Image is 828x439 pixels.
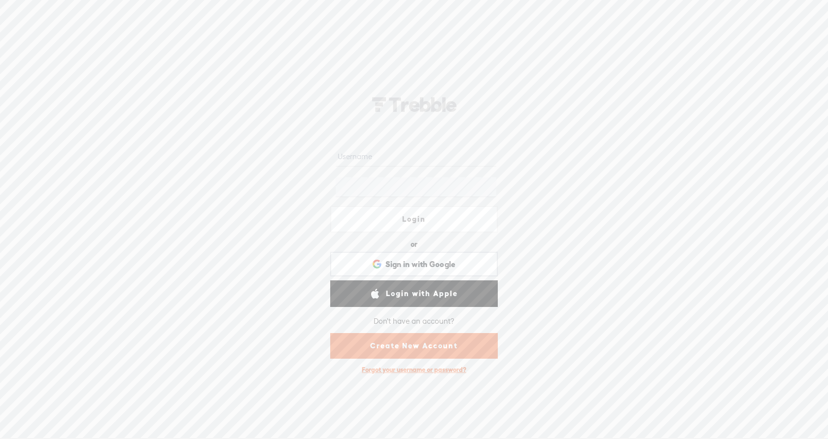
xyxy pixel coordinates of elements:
[357,361,471,379] div: Forgot your username or password?
[411,236,417,252] div: or
[374,310,454,331] div: Don't have an account?
[330,333,498,359] a: Create New Account
[330,280,498,307] a: Login with Apple
[336,147,496,167] input: Username
[330,206,498,233] a: Login
[330,252,498,276] div: Sign in with Google
[385,259,456,270] span: Sign in with Google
